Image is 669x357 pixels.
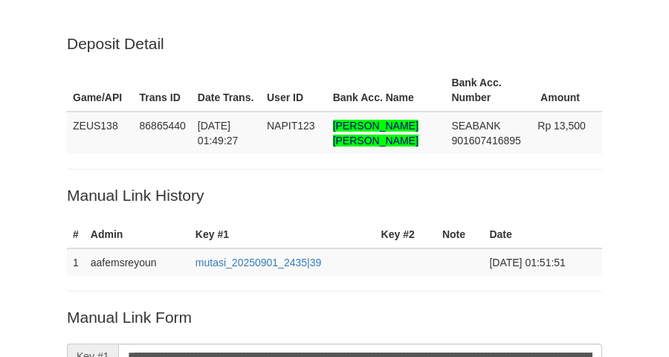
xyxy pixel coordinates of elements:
th: Bank Acc. Name [327,69,446,112]
th: Trans ID [134,69,192,112]
th: # [67,221,85,248]
th: Note [436,221,483,248]
td: aafemsreyoun [85,248,190,276]
td: [DATE] 01:51:51 [483,248,602,276]
th: User ID [261,69,327,112]
span: [DATE] 01:49:27 [198,120,239,147]
td: 86865440 [134,112,192,154]
span: NAPIT123 [267,120,315,132]
th: Game/API [67,69,134,112]
a: mutasi_20250901_2435|39 [195,257,321,268]
span: Rp 13,500 [537,120,586,132]
th: Key #1 [190,221,375,248]
th: Key #2 [375,221,436,248]
th: Date Trans. [192,69,261,112]
th: Bank Acc. Number [445,69,531,112]
td: ZEUS138 [67,112,134,154]
td: 1 [67,248,85,276]
span: Copy 901607416895 to clipboard [451,135,520,147]
th: Date [483,221,602,248]
span: SEABANK [451,120,500,132]
p: Manual Link Form [67,306,602,328]
p: Deposit Detail [67,33,602,54]
span: Nama rekening >18 huruf, harap diedit [333,120,418,147]
th: Amount [531,69,602,112]
p: Manual Link History [67,184,602,206]
th: Admin [85,221,190,248]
